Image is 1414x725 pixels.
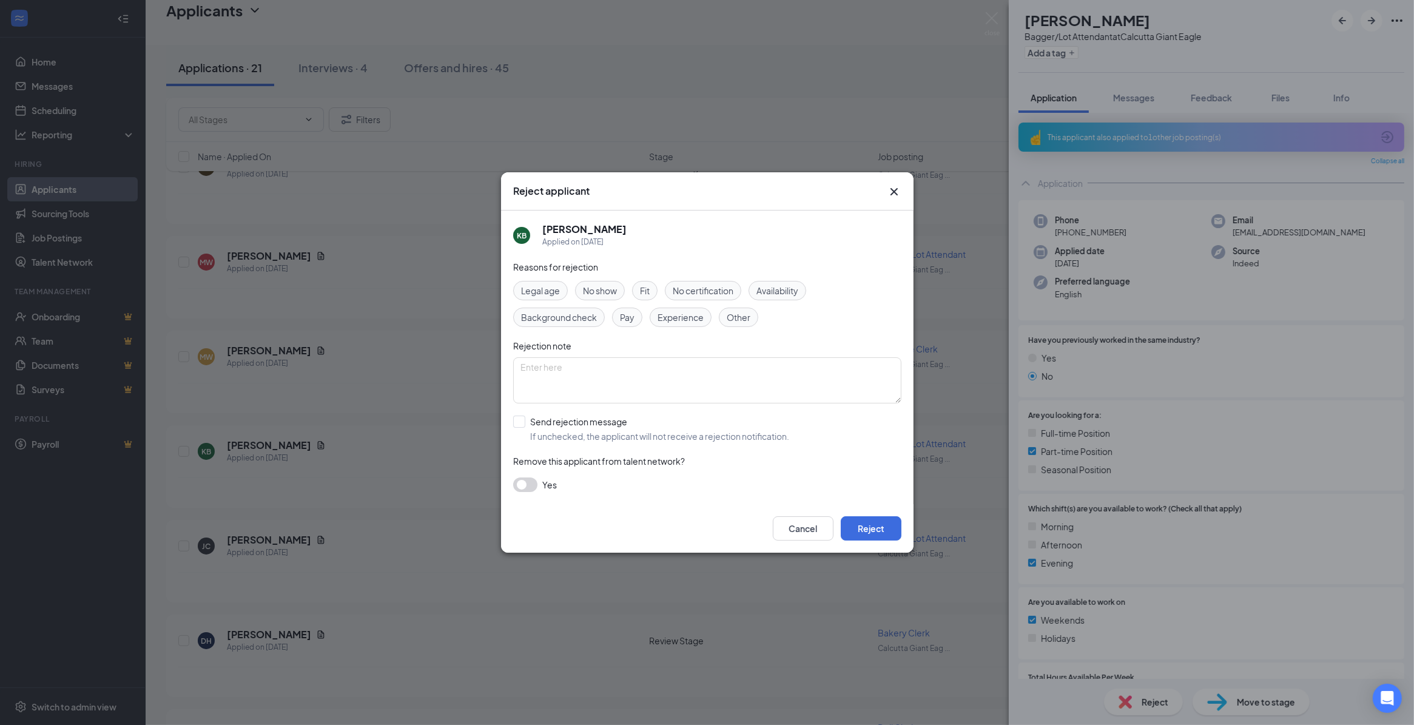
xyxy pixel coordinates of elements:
span: Other [727,311,750,324]
span: Pay [620,311,635,324]
div: KB [517,231,527,241]
span: No show [583,284,617,297]
span: Yes [542,477,557,492]
h5: [PERSON_NAME] [542,223,627,236]
span: Rejection note [513,340,571,351]
h3: Reject applicant [513,184,590,198]
span: Legal age [521,284,560,297]
button: Cancel [773,516,833,541]
div: Open Intercom Messenger [1373,684,1402,713]
span: Remove this applicant from talent network? [513,456,685,467]
svg: Cross [887,184,901,199]
span: No certification [673,284,733,297]
span: Reasons for rejection [513,261,598,272]
button: Reject [841,516,901,541]
span: Availability [756,284,798,297]
div: Applied on [DATE] [542,236,627,248]
span: Fit [640,284,650,297]
span: Experience [658,311,704,324]
span: Background check [521,311,597,324]
button: Close [887,184,901,199]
